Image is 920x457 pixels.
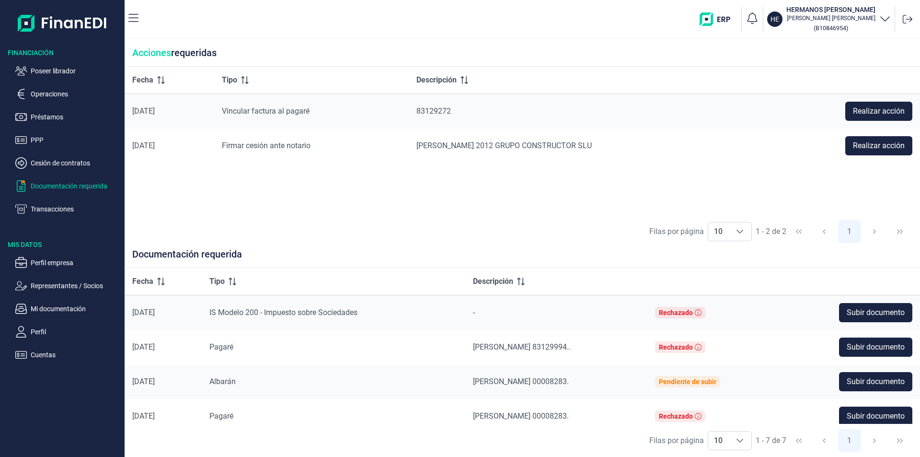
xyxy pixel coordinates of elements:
button: Subir documento [839,303,912,322]
p: PPP [31,134,121,146]
span: Subir documento [847,410,905,422]
button: Realizar acción [845,136,912,155]
p: HE [770,14,779,24]
div: Documentación requerida [125,248,920,268]
button: Cesión de contratos [15,157,121,169]
span: Fecha [132,276,153,287]
span: 10 [708,223,728,241]
span: 10 [708,432,728,450]
div: Filas por página [649,435,704,446]
button: Page 1 [838,220,861,243]
span: Subir documento [847,307,905,318]
button: Documentación requerida [15,180,121,192]
span: 1 - 7 de 7 [756,437,786,445]
div: Rechazado [659,343,693,351]
small: Copiar cif [814,24,848,32]
span: 1 - 2 de 2 [756,228,786,235]
p: Operaciones [31,88,121,100]
p: Perfil [31,326,121,338]
span: Tipo [209,276,225,287]
button: Next Page [863,220,886,243]
div: Pendiente de subir [659,378,716,386]
span: 83129272 [416,106,451,116]
button: Mi documentación [15,303,121,315]
p: Cuentas [31,349,121,361]
button: Préstamos [15,111,121,123]
div: [DATE] [132,308,194,317]
button: Last Page [888,429,911,452]
div: Rechazado [659,412,693,420]
h3: HERMANOS [PERSON_NAME] [786,5,875,14]
button: First Page [787,220,810,243]
span: [PERSON_NAME] 00008283. [473,411,569,421]
span: Descripción [416,74,457,86]
button: Perfil [15,326,121,338]
p: Mi documentación [31,303,121,315]
button: Operaciones [15,88,121,100]
p: Poseer librador [31,65,121,77]
img: erp [700,12,737,26]
span: IS Modelo 200 - Impuesto sobre Sociedades [209,308,357,317]
span: Subir documento [847,376,905,387]
span: Firmar cesión ante notario [222,141,310,150]
button: Poseer librador [15,65,121,77]
button: PPP [15,134,121,146]
p: Cesión de contratos [31,157,121,169]
div: Choose [728,223,751,241]
p: Representantes / Socios [31,280,121,292]
button: Transacciones [15,203,121,215]
div: [DATE] [132,141,207,151]
p: Préstamos [31,111,121,123]
span: Albarán [209,377,236,386]
span: [PERSON_NAME] 83129994.. [473,342,571,352]
div: Choose [728,432,751,450]
p: Transacciones [31,203,121,215]
div: requeridas [125,39,920,67]
span: Tipo [222,74,237,86]
button: Perfil empresa [15,257,121,269]
button: Page 1 [838,429,861,452]
span: Fecha [132,74,153,86]
span: - [473,308,475,317]
span: Realizar acción [853,105,905,117]
div: [DATE] [132,106,207,116]
span: Subir documento [847,341,905,353]
span: [PERSON_NAME] 2012 GRUPO CONSTRUCTOR SLU [416,141,592,150]
div: Rechazado [659,309,693,316]
span: Pagaré [209,411,233,421]
span: Realizar acción [853,140,905,152]
img: Logo de aplicación [18,8,107,38]
p: [PERSON_NAME] [PERSON_NAME] [786,14,875,22]
div: Filas por página [649,226,704,237]
span: Vincular factura al pagaré [222,106,310,116]
p: Documentación requerida [31,180,121,192]
button: Previous Page [813,429,836,452]
button: Last Page [888,220,911,243]
button: Realizar acción [845,102,912,121]
div: [DATE] [132,411,194,421]
span: Pagaré [209,342,233,352]
button: Next Page [863,429,886,452]
button: First Page [787,429,810,452]
span: Acciones [132,47,171,59]
span: Descripción [473,276,513,287]
button: Representantes / Socios [15,280,121,292]
button: Subir documento [839,372,912,391]
div: [DATE] [132,342,194,352]
div: [DATE] [132,377,194,387]
button: Subir documento [839,338,912,357]
span: [PERSON_NAME] 00008283. [473,377,569,386]
button: Subir documento [839,407,912,426]
button: HEHERMANOS [PERSON_NAME][PERSON_NAME] [PERSON_NAME](B10846954) [767,5,891,34]
button: Cuentas [15,349,121,361]
button: Previous Page [813,220,836,243]
p: Perfil empresa [31,257,121,269]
